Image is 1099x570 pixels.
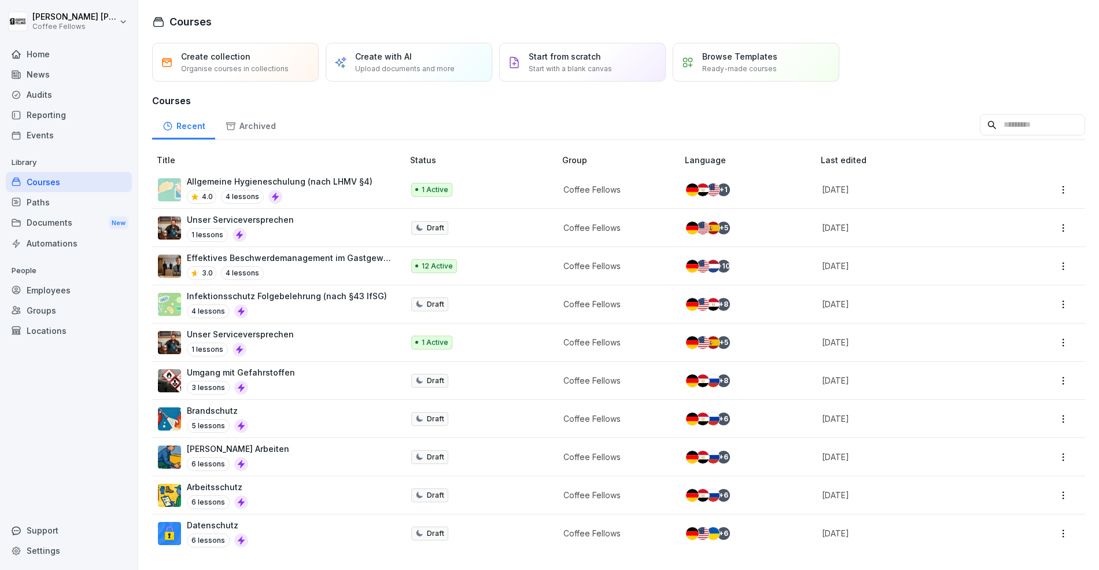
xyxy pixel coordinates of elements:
p: 5 lessons [187,419,230,433]
img: ns5fm27uu5em6705ixom0yjt.png [158,446,181,469]
p: Draft [427,528,444,539]
div: + 10 [717,260,730,273]
p: 1 lessons [187,343,228,356]
img: us.svg [696,336,709,349]
img: gxsnf7ygjsfsmxd96jxi4ufn.png [158,178,181,201]
p: Start from scratch [529,50,601,62]
p: [PERSON_NAME] Arbeiten [187,443,289,455]
a: Reporting [6,105,132,125]
div: Events [6,125,132,145]
p: Library [6,153,132,172]
a: Automations [6,233,132,253]
p: Group [562,154,680,166]
p: Unser Serviceversprechen [187,214,294,226]
a: Home [6,44,132,64]
img: ro33qf0i8ndaw7nkfv0stvse.png [158,369,181,392]
p: Arbeitsschutz [187,481,248,493]
img: de.svg [686,413,699,425]
img: de.svg [686,451,699,464]
img: ru.svg [707,451,720,464]
p: Datenschutz [187,519,248,531]
img: ru.svg [707,489,720,502]
p: Coffee Fellows [563,222,666,234]
p: 3.0 [202,268,213,278]
img: es.svg [707,222,720,234]
div: Archived [215,110,286,139]
a: DocumentsNew [6,212,132,234]
p: Coffee Fellows [563,260,666,272]
p: Draft [427,414,444,424]
img: eg.svg [696,489,709,502]
p: [DATE] [822,451,1004,463]
p: Status [410,154,558,166]
h3: Courses [152,94,1085,108]
a: Groups [6,300,132,321]
p: Coffee Fellows [563,413,666,425]
p: 6 lessons [187,495,230,509]
p: Create collection [181,50,250,62]
p: [DATE] [822,183,1004,196]
p: [PERSON_NAME] [PERSON_NAME] [32,12,117,22]
p: [DATE] [822,374,1004,387]
p: 4 lessons [187,304,230,318]
p: Effektives Beschwerdemanagement im Gastgewerbe [187,252,392,264]
div: + 5 [717,222,730,234]
p: Brandschutz [187,404,248,417]
img: de.svg [686,527,699,540]
img: nl.svg [707,260,720,273]
p: 4 lessons [221,190,264,204]
p: Coffee Fellows [563,298,666,310]
p: [DATE] [822,413,1004,425]
p: [DATE] [822,336,1004,348]
img: e0j3ebuv3qgyd8ljpmejl0xi.png [158,331,181,354]
img: gp1n7epbxsf9lzaihqn479zn.png [158,522,181,545]
p: Coffee Fellows [32,23,117,31]
div: + 6 [717,413,730,425]
p: Draft [427,452,444,462]
p: Draft [427,299,444,310]
div: Employees [6,280,132,300]
p: 6 lessons [187,534,230,547]
div: + 1 [717,183,730,196]
img: us.svg [707,183,720,196]
p: Draft [427,223,444,233]
div: Paths [6,192,132,212]
p: 1 Active [422,185,448,195]
div: News [6,64,132,84]
p: Start with a blank canvas [529,64,612,74]
a: Recent [152,110,215,139]
img: wozvs6mymkm2j3gvg5com6wo.png [158,255,181,278]
img: de.svg [686,374,699,387]
img: us.svg [696,298,709,311]
img: eg.svg [696,183,709,196]
div: + 6 [717,527,730,540]
p: [DATE] [822,298,1004,310]
img: ru.svg [707,374,720,387]
a: Locations [6,321,132,341]
p: [DATE] [822,527,1004,539]
a: Audits [6,84,132,105]
img: b0iy7e1gfawqjs4nezxuanzk.png [158,407,181,431]
p: Umgang mit Gefahrstoffen [187,366,295,378]
img: tgff07aey9ahi6f4hltuk21p.png [158,293,181,316]
img: ua.svg [707,527,720,540]
div: Documents [6,212,132,234]
div: + 6 [717,489,730,502]
p: [DATE] [822,222,1004,234]
img: es.svg [707,336,720,349]
p: Unser Serviceversprechen [187,328,294,340]
p: Coffee Fellows [563,374,666,387]
img: eg.svg [696,451,709,464]
img: bgsrfyvhdm6180ponve2jajk.png [158,484,181,507]
p: Ready-made courses [702,64,777,74]
h1: Courses [169,14,212,30]
p: Infektionsschutz Folgebelehrung (nach §43 IfSG) [187,290,387,302]
p: 12 Active [422,261,453,271]
p: Browse Templates [702,50,777,62]
img: de.svg [686,183,699,196]
img: eg.svg [707,298,720,311]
